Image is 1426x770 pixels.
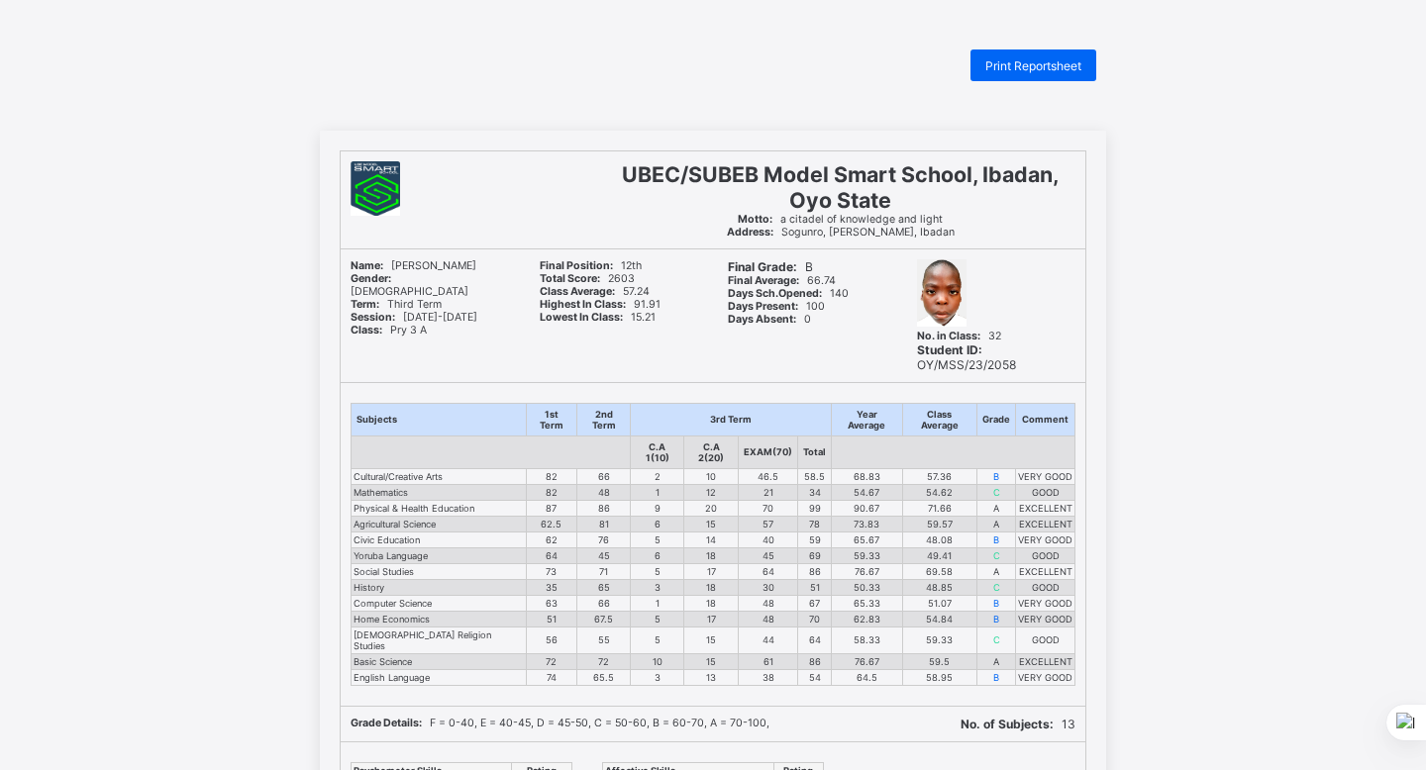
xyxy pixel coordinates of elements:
[351,717,422,729] b: Grade Details:
[902,484,976,500] td: 54.62
[352,626,527,653] td: [DEMOGRAPHIC_DATA] Religion Studies
[832,500,902,516] td: 90.67
[832,563,902,579] td: 76.67
[902,531,976,547] td: 48.08
[977,531,1016,547] td: B
[631,531,684,547] td: 5
[540,311,656,324] span: 15.21
[352,468,527,484] td: Cultural/Creative Arts
[527,595,577,611] td: 63
[576,547,630,563] td: 45
[832,484,902,500] td: 54.67
[540,285,615,298] b: Class Average:
[527,626,577,653] td: 56
[832,579,902,595] td: 50.33
[832,547,902,563] td: 59.33
[728,287,822,300] b: Days Sch.Opened:
[683,468,739,484] td: 10
[832,669,902,685] td: 64.5
[1016,579,1075,595] td: GOOD
[728,313,796,326] b: Days Absent:
[1016,669,1075,685] td: VERY GOOD
[527,547,577,563] td: 64
[683,547,739,563] td: 18
[1016,484,1075,500] td: GOOD
[798,531,832,547] td: 59
[727,226,955,239] span: Sogunro, [PERSON_NAME], Ibadan
[352,531,527,547] td: Civic Education
[1016,531,1075,547] td: VERY GOOD
[727,226,773,239] b: Address:
[739,579,798,595] td: 30
[352,653,527,669] td: Basic Science
[902,579,976,595] td: 48.85
[352,669,527,685] td: English Language
[527,468,577,484] td: 82
[728,274,799,287] b: Final Average:
[1016,563,1075,579] td: EXCELLENT
[352,516,527,531] td: Agricultural Science
[352,484,527,500] td: Mathematics
[351,324,427,337] span: Pry 3 A
[527,516,577,531] td: 62.5
[631,403,832,435] th: 3rd Term
[1016,653,1075,669] td: EXCELLENT
[917,330,980,342] b: No. in Class:
[902,611,976,626] td: 54.84
[739,516,798,531] td: 57
[352,611,527,626] td: Home Economics
[631,516,684,531] td: 6
[961,717,1075,731] span: 13
[739,669,798,685] td: 38
[576,500,630,516] td: 86
[798,468,832,484] td: 58.5
[352,595,527,611] td: Computer Science
[832,468,902,484] td: 68.83
[683,531,739,547] td: 14
[527,484,577,500] td: 82
[728,287,849,300] span: 140
[622,161,1059,213] span: UBEC/SUBEB Model Smart School, Ibadan, Oyo State
[902,626,976,653] td: 59.33
[576,468,630,484] td: 66
[738,213,772,226] b: Motto:
[683,579,739,595] td: 18
[683,626,739,653] td: 15
[832,595,902,611] td: 65.33
[351,311,477,324] span: [DATE]-[DATE]
[352,563,527,579] td: Social Studies
[977,500,1016,516] td: A
[1016,500,1075,516] td: EXCELLENT
[631,579,684,595] td: 3
[631,500,684,516] td: 9
[540,272,635,285] span: 2603
[739,547,798,563] td: 45
[832,516,902,531] td: 73.83
[683,611,739,626] td: 17
[977,468,1016,484] td: B
[977,611,1016,626] td: B
[977,516,1016,531] td: A
[832,531,902,547] td: 65.67
[631,595,684,611] td: 1
[728,313,811,326] span: 0
[917,342,1016,372] span: OY/MSS/23/2058
[1016,611,1075,626] td: VERY GOOD
[540,298,661,311] span: 91.91
[631,484,684,500] td: 1
[902,468,976,484] td: 57.36
[576,531,630,547] td: 76
[739,611,798,626] td: 48
[977,653,1016,669] td: A
[977,595,1016,611] td: B
[631,626,684,653] td: 5
[902,563,976,579] td: 69.58
[832,653,902,669] td: 76.67
[1016,595,1075,611] td: VERY GOOD
[977,579,1016,595] td: C
[576,484,630,500] td: 48
[1016,403,1075,435] th: Comment
[683,500,739,516] td: 20
[977,484,1016,500] td: C
[739,531,798,547] td: 40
